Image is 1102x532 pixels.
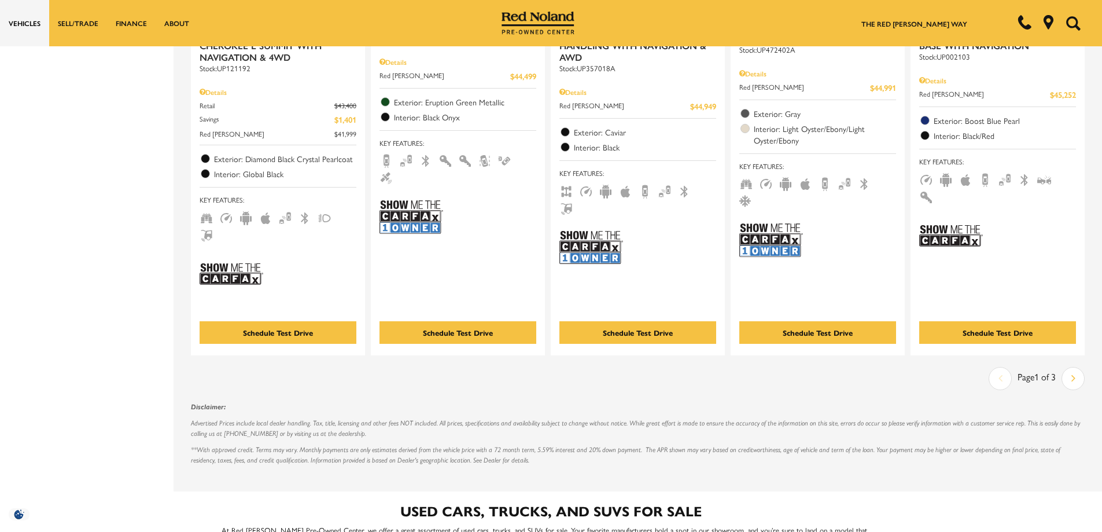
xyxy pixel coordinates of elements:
[6,508,32,520] img: Opt-Out Icon
[919,89,1076,101] a: Red [PERSON_NAME] $45,252
[200,229,213,240] span: Hands-Free Liftgate
[1063,369,1084,388] a: next page
[754,123,896,146] span: Interior: Light Oyster/Ebony/Light Oyster/Ebony
[838,178,852,188] span: Blind Spot Monitor
[379,155,393,165] span: Backup Camera
[1050,89,1076,101] span: $45,252
[559,100,690,112] span: Red [PERSON_NAME]
[739,160,896,173] span: Key Features :
[502,12,574,35] img: Red Noland Pre-Owned
[200,100,334,111] span: Retail
[919,215,983,257] img: Show Me the CARFAX Badge
[379,196,443,238] img: Show Me the CARFAX 1-Owner Badge
[200,193,356,206] span: Key Features :
[278,212,292,222] span: Blind Spot Monitor
[559,185,573,196] span: AWD
[379,321,536,344] div: Schedule Test Drive - Used 2023 Ford Bronco Outer Banks 4WD
[919,321,1076,344] div: Schedule Test Drive - Used 2023 Honda Civic Type R Base With Navigation
[399,155,413,165] span: Blind Spot Monitor
[379,57,536,67] div: Pricing Details - Used 2023 Ford Bronco Outer Banks 4WD
[510,70,536,82] span: $44,499
[739,82,896,94] a: Red [PERSON_NAME] $44,991
[579,185,593,196] span: Adaptive Cruise Control
[559,63,716,74] div: Stock : UP357018A
[739,68,896,79] div: Pricing Details - Used 2023 Land Rover Discovery HSE R-Dynamic With Navigation & 4WD
[574,141,716,153] span: Interior: Black
[919,52,1076,62] div: Stock : UP002103
[379,70,536,82] a: Red [PERSON_NAME] $44,499
[191,445,1085,465] p: **With approved credit. Terms may vary. Monthly payments are only estimates derived from the vehi...
[618,185,632,196] span: Apple Car-Play
[200,129,356,139] a: Red [PERSON_NAME] $41,999
[298,212,312,222] span: Bluetooth
[690,100,716,112] span: $44,949
[1037,174,1051,184] span: Forward Collision Warning
[739,45,896,55] div: Stock : UP472402A
[458,155,472,165] span: Keyless Entry
[638,185,652,196] span: Backup Camera
[200,113,356,126] a: Savings $1,401
[739,178,753,188] span: Third Row Seats
[759,178,773,188] span: Adaptive Cruise Control
[379,137,536,149] span: Key Features :
[861,19,967,29] a: The Red [PERSON_NAME] Way
[739,82,870,94] span: Red [PERSON_NAME]
[559,87,716,97] div: Pricing Details - Used 2022 Lexus RX 350 F Sport Handling With Navigation & AWD
[739,321,896,344] div: Schedule Test Drive - Used 2023 Land Rover Discovery HSE R-Dynamic With Navigation & 4WD
[191,418,1085,439] p: Advertised Prices include local dealer handling. Tax, title, licensing and other fees NOT include...
[243,327,313,338] div: Schedule Test Drive
[658,185,672,196] span: Blind Spot Monitor
[478,155,492,165] span: Lane Warning
[423,327,493,338] div: Schedule Test Drive
[739,219,803,261] img: Show Me the CARFAX 1-Owner Badge
[200,87,356,97] div: Pricing Details - Used 2021 Jeep Grand Cherokee L Summit With Navigation & 4WD
[419,155,433,165] span: Bluetooth
[919,191,933,201] span: Interior Accents
[200,129,334,139] span: Red [PERSON_NAME]
[394,96,536,108] span: Exterior: Eruption Green Metallic
[559,167,716,179] span: Key Features :
[502,16,574,27] a: Red Noland Pre-Owned
[559,100,716,112] a: Red [PERSON_NAME] $44,949
[214,168,356,179] span: Interior: Global Black
[334,129,356,139] span: $41,999
[603,327,673,338] div: Schedule Test Drive
[857,178,871,188] span: Bluetooth
[219,212,233,222] span: Adaptive Cruise Control
[559,321,716,344] div: Schedule Test Drive - Used 2022 Lexus RX 350 F Sport Handling With Navigation & AWD
[239,212,253,222] span: Android Auto
[6,508,32,520] section: Click to Open Cookie Consent Modal
[939,174,953,184] span: Android Auto
[318,212,331,222] span: Fog Lights
[191,402,226,411] strong: Disclaimer:
[739,195,753,206] span: Cooled Seats
[1062,1,1085,46] button: Open the search field
[574,126,716,138] span: Exterior: Caviar
[200,63,356,74] div: Stock : UP121192
[798,178,812,188] span: Apple Car-Play
[214,153,356,164] span: Exterior: Diamond Black Crystal Pearlcoat
[400,501,702,520] strong: Used Cars, Trucks, and SUVs for Sale
[963,327,1033,338] div: Schedule Test Drive
[934,130,1076,141] span: Interior: Black/Red
[783,327,853,338] div: Schedule Test Drive
[919,174,933,184] span: Adaptive Cruise Control
[334,113,356,126] span: $1,401
[438,155,452,165] span: Interior Accents
[200,113,334,126] span: Savings
[394,111,536,123] span: Interior: Black Onyx
[559,226,623,269] img: Show Me the CARFAX 1-Owner Badge
[934,115,1076,126] span: Exterior: Boost Blue Pearl
[754,108,896,119] span: Exterior: Gray
[998,174,1012,184] span: Blind Spot Monitor
[599,185,613,196] span: Android Auto
[334,100,356,111] del: $43,400
[259,212,272,222] span: Apple Car-Play
[200,321,356,344] div: Schedule Test Drive - Used 2021 Jeep Grand Cherokee L Summit With Navigation & 4WD
[559,203,573,213] span: Hands-Free Liftgate
[200,253,263,295] img: Show Me the CARFAX Badge
[200,212,213,222] span: Third Row Seats
[379,70,510,82] span: Red [PERSON_NAME]
[1012,367,1062,390] div: Page 1 of 3
[677,185,691,196] span: Bluetooth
